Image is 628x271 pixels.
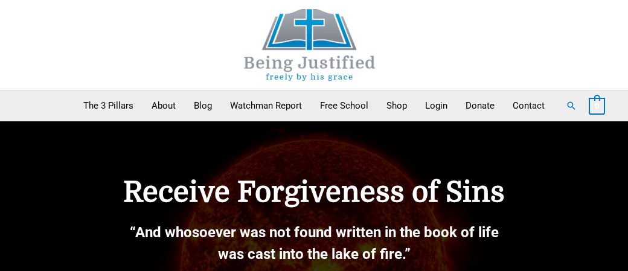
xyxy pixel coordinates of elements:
a: Blog [185,91,221,121]
a: About [143,91,185,121]
a: Donate [457,91,504,121]
span: 0 [595,101,599,110]
nav: Primary Site Navigation [74,91,554,121]
a: Search button [566,100,577,111]
h4: Receive Forgiveness of Sins [91,176,537,209]
a: The 3 Pillars [74,91,143,121]
b: “And whosoever was not found written in the book of life was cast into the lake of fire.” [130,224,499,263]
a: Free School [311,91,377,121]
img: Being Justified [219,9,400,81]
a: Login [416,91,457,121]
a: View Shopping Cart, empty [589,100,605,111]
a: Watchman Report [221,91,311,121]
a: Shop [377,91,416,121]
a: Contact [504,91,554,121]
